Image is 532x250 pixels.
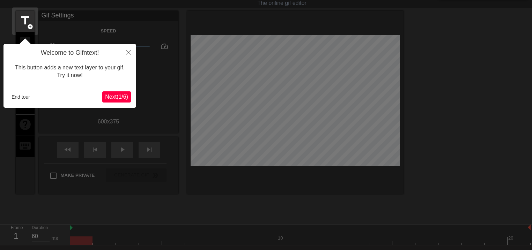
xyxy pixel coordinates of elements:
button: Next [102,91,131,103]
div: This button adds a new text layer to your gif. Try it now! [9,57,131,86]
h4: Welcome to Gifntext! [9,49,131,57]
button: Close [121,44,136,60]
span: Next ( 1 / 6 ) [105,94,128,100]
button: End tour [9,92,33,102]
